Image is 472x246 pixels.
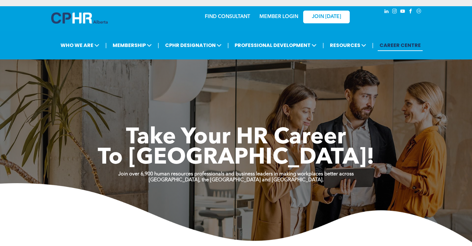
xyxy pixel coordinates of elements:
span: PROFESSIONAL DEVELOPMENT [233,39,318,51]
li: | [322,39,324,52]
li: | [105,39,107,52]
span: CPHR DESIGNATION [163,39,223,51]
a: facebook [407,8,414,16]
a: FIND CONSULTANT [205,14,250,19]
a: CAREER CENTRE [378,39,423,51]
a: youtube [399,8,406,16]
a: linkedin [383,8,390,16]
a: MEMBER LOGIN [259,14,298,19]
span: WHO WE ARE [59,39,101,51]
strong: [GEOGRAPHIC_DATA], the [GEOGRAPHIC_DATA] and [GEOGRAPHIC_DATA]. [149,178,324,183]
li: | [227,39,229,52]
span: RESOURCES [328,39,368,51]
span: MEMBERSHIP [111,39,154,51]
li: | [372,39,374,52]
a: Social network [416,8,422,16]
a: instagram [391,8,398,16]
a: JOIN [DATE] [303,11,350,23]
span: JOIN [DATE] [312,14,341,20]
img: A blue and white logo for cp alberta [51,12,108,24]
li: | [158,39,159,52]
span: To [GEOGRAPHIC_DATA]! [98,147,375,169]
strong: Join over 6,900 human resources professionals and business leaders in making workplaces better ac... [118,172,354,177]
span: Take Your HR Career [126,127,346,149]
